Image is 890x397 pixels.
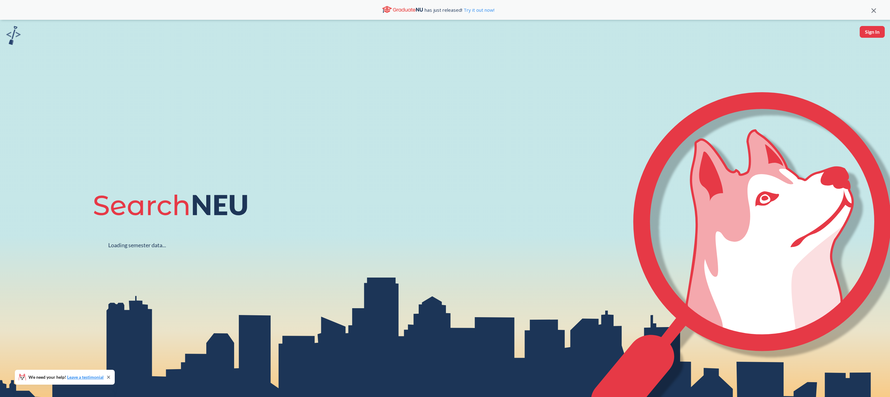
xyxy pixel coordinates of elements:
span: We need your help! [28,375,104,379]
img: sandbox logo [6,26,21,45]
button: Sign In [860,26,885,38]
span: has just released! [425,6,494,13]
div: Loading semester data... [108,242,166,249]
a: sandbox logo [6,26,21,47]
a: Leave a testimonial [67,374,104,380]
a: Try it out now! [462,7,494,13]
